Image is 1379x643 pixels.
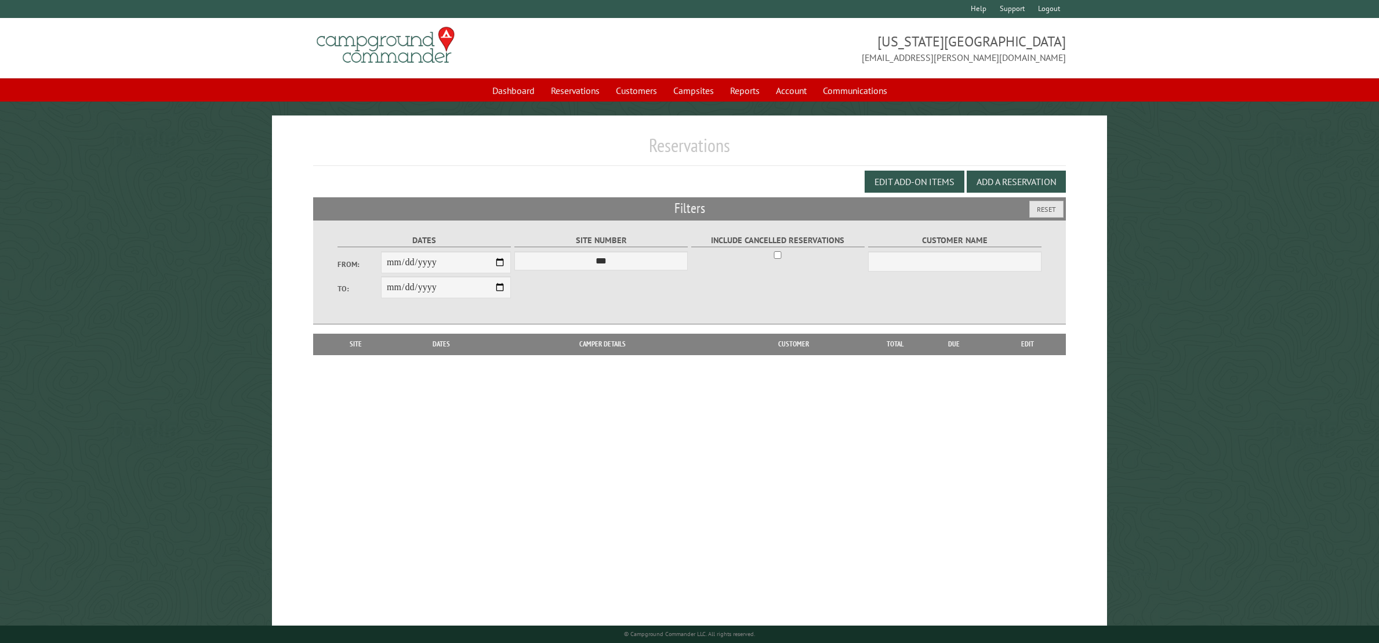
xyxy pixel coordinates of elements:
[313,23,458,68] img: Campground Commander
[723,80,767,102] a: Reports
[691,234,865,247] label: Include Cancelled Reservations
[666,80,721,102] a: Campsites
[313,134,1065,166] h1: Reservations
[485,80,542,102] a: Dashboard
[490,334,716,355] th: Camper Details
[868,234,1041,247] label: Customer Name
[689,32,1066,64] span: [US_STATE][GEOGRAPHIC_DATA] [EMAIL_ADDRESS][PERSON_NAME][DOMAIN_NAME]
[865,171,964,193] button: Edit Add-on Items
[1029,201,1064,218] button: Reset
[716,334,872,355] th: Customer
[514,234,688,247] label: Site Number
[769,80,814,102] a: Account
[313,197,1065,219] h2: Filters
[338,283,381,294] label: To:
[393,334,490,355] th: Dates
[319,334,393,355] th: Site
[872,334,918,355] th: Total
[544,80,607,102] a: Reservations
[989,334,1066,355] th: Edit
[816,80,894,102] a: Communications
[918,334,989,355] th: Due
[624,630,755,638] small: © Campground Commander LLC. All rights reserved.
[338,259,381,270] label: From:
[967,171,1066,193] button: Add a Reservation
[338,234,511,247] label: Dates
[609,80,664,102] a: Customers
